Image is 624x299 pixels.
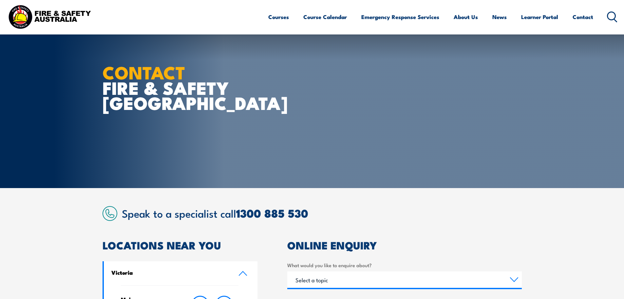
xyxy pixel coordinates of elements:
h2: Speak to a specialist call [122,207,522,219]
h2: ONLINE ENQUIRY [287,240,522,249]
a: Courses [268,8,289,26]
h2: LOCATIONS NEAR YOU [103,240,258,249]
a: News [492,8,507,26]
a: Learner Portal [521,8,558,26]
a: 1300 885 530 [236,204,308,222]
a: Contact [573,8,593,26]
a: Victoria [104,261,258,285]
h4: Victoria [111,269,229,276]
a: Course Calendar [303,8,347,26]
strong: CONTACT [103,58,185,85]
h1: FIRE & SAFETY [GEOGRAPHIC_DATA] [103,64,264,110]
a: Emergency Response Services [361,8,439,26]
label: What would you like to enquire about? [287,261,522,269]
a: About Us [454,8,478,26]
